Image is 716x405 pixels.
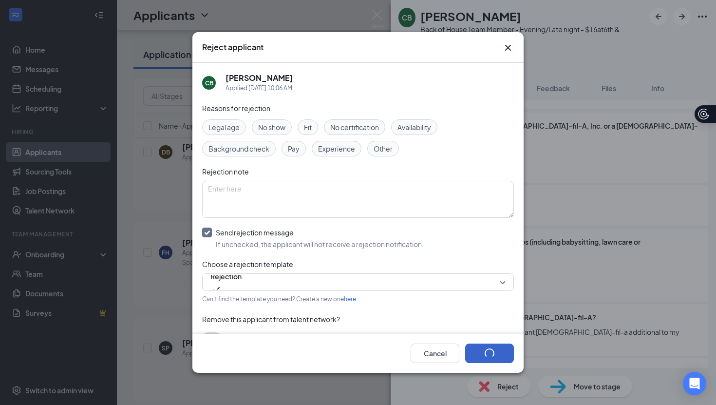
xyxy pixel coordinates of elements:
button: Cancel [411,344,459,363]
span: Rejection [210,269,242,284]
svg: Cross [502,42,514,54]
div: Open Intercom Messenger [683,372,706,395]
span: Yes [226,332,237,344]
span: Legal age [208,122,240,133]
span: Pay [288,143,300,154]
span: No certification [330,122,379,133]
svg: Checkmark [210,284,222,295]
h3: Reject applicant [202,42,264,53]
span: Remove this applicant from talent network? [202,315,340,324]
span: Reasons for rejection [202,104,270,113]
span: Rejection note [202,167,249,176]
span: Availability [397,122,431,133]
h5: [PERSON_NAME] [226,73,293,83]
span: Can't find the template you need? Create a new one . [202,295,358,303]
span: Fit [304,122,312,133]
span: No show [258,122,285,133]
span: Choose a rejection template [202,260,293,269]
span: Other [374,143,393,154]
a: here [344,295,356,303]
div: Applied [DATE] 10:06 AM [226,83,293,93]
span: Background check [208,143,269,154]
span: Experience [318,143,355,154]
div: CB [205,79,213,87]
button: Close [502,42,514,54]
